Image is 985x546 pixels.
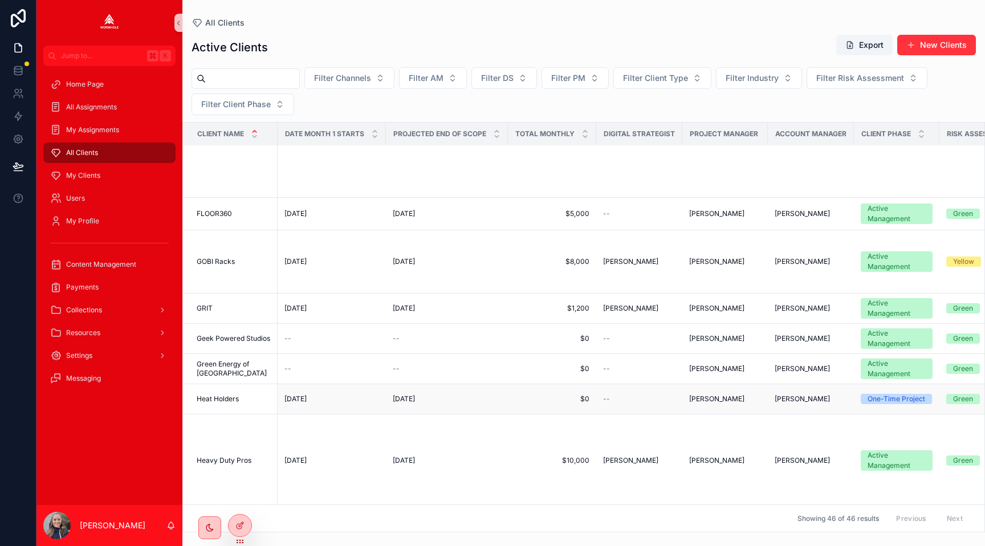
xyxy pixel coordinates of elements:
span: Content Management [66,260,136,269]
a: [DATE] [393,209,501,218]
div: Green [953,364,973,374]
span: Showing 46 of 46 results [797,514,879,523]
a: Active Management [861,298,933,319]
a: [PERSON_NAME] [689,334,761,343]
span: -- [393,334,400,343]
span: [PERSON_NAME] [689,456,744,465]
button: Select Button [192,93,294,115]
span: Client Name [197,129,244,138]
div: Green [953,303,973,313]
span: [PERSON_NAME] [689,334,744,343]
a: [PERSON_NAME] [775,334,847,343]
div: Active Management [868,203,926,224]
p: [PERSON_NAME] [80,520,145,531]
a: Content Management [43,254,176,275]
a: My Assignments [43,120,176,140]
a: My Profile [43,211,176,231]
span: Projected End of Scope [393,129,486,138]
span: [DATE] [284,394,307,404]
a: -- [284,334,379,343]
span: -- [393,364,400,373]
span: [DATE] [284,257,307,266]
a: $8,000 [515,257,589,266]
a: Active Management [861,450,933,471]
span: [PERSON_NAME] [775,304,830,313]
button: Export [836,35,893,55]
span: Green Energy of [GEOGRAPHIC_DATA] [197,360,271,378]
a: [DATE] [393,456,501,465]
span: Filter PM [551,72,585,84]
span: -- [603,394,610,404]
a: $10,000 [515,456,589,465]
span: K [161,51,170,60]
span: Heat Holders [197,394,239,404]
a: Active Management [861,328,933,349]
span: [PERSON_NAME] [603,304,658,313]
span: Messaging [66,374,101,383]
span: [PERSON_NAME] [689,257,744,266]
span: GOBI Racks [197,257,235,266]
button: Select Button [807,67,927,89]
span: All Clients [66,148,98,157]
span: Filter Client Phase [201,99,271,110]
div: Green [953,333,973,344]
a: [PERSON_NAME] [603,257,675,266]
a: $0 [515,394,589,404]
span: [DATE] [284,456,307,465]
a: Heat Holders [197,394,271,404]
a: [PERSON_NAME] [689,304,761,313]
div: Active Management [868,298,926,319]
a: [PERSON_NAME] [775,257,847,266]
span: [PERSON_NAME] [603,456,658,465]
button: Select Button [716,67,802,89]
span: Users [66,194,85,203]
span: All Assignments [66,103,117,112]
button: New Clients [897,35,976,55]
span: Filter Client Type [623,72,688,84]
div: Green [953,455,973,466]
span: [DATE] [284,304,307,313]
span: GRIT [197,304,213,313]
span: Resources [66,328,100,337]
span: Date Month 1 Starts [285,129,364,138]
a: Heavy Duty Pros [197,456,271,465]
a: One-Time Project [861,394,933,404]
div: scrollable content [36,66,182,404]
a: Geek Powered Studios [197,334,271,343]
a: $0 [515,334,589,343]
span: [DATE] [393,304,415,313]
span: FLOOR360 [197,209,232,218]
button: Select Button [542,67,609,89]
a: [DATE] [393,304,501,313]
a: [PERSON_NAME] [689,257,761,266]
span: [PERSON_NAME] [689,364,744,373]
div: Yellow [953,256,974,267]
a: -- [603,209,675,218]
span: [DATE] [284,209,307,218]
span: [DATE] [393,456,415,465]
span: Home Page [66,80,104,89]
button: Jump to...K [43,46,176,66]
span: Digital Strategist [604,129,675,138]
div: Active Management [868,328,926,349]
div: Active Management [868,251,926,272]
a: All Assignments [43,97,176,117]
a: [DATE] [284,456,379,465]
a: Messaging [43,368,176,389]
span: Settings [66,351,92,360]
a: [PERSON_NAME] [689,456,761,465]
a: [PERSON_NAME] [775,394,847,404]
a: FLOOR360 [197,209,271,218]
a: -- [284,364,379,373]
a: $0 [515,364,589,373]
a: Settings [43,345,176,366]
span: [PERSON_NAME] [689,209,744,218]
span: [PERSON_NAME] [775,364,830,373]
h1: Active Clients [192,39,268,55]
img: App logo [100,14,119,32]
span: -- [284,334,291,343]
span: My Assignments [66,125,119,135]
